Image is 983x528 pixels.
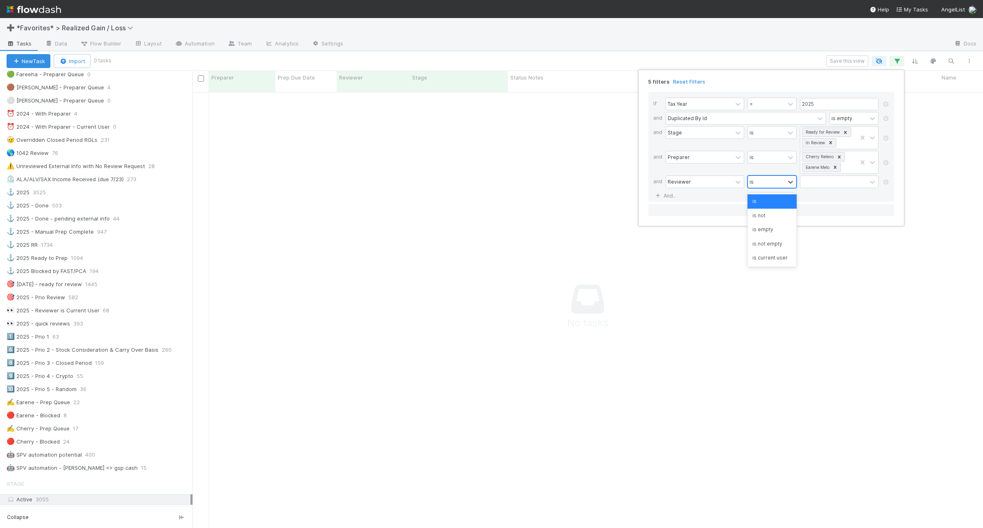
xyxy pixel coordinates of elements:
div: is not empty [747,237,797,251]
div: and [653,126,666,151]
div: is empty [831,114,852,122]
div: is [750,178,754,185]
div: and [653,175,666,190]
div: is [747,194,797,208]
div: and [653,151,666,175]
div: Preparer [668,153,690,161]
div: Reviewer [668,178,691,185]
a: Reset Filters [673,78,705,85]
div: is not [747,209,797,223]
div: In Review [803,139,826,147]
div: Ready for Review [803,128,841,137]
div: If [653,98,666,112]
div: is empty [747,223,797,237]
div: = [750,100,753,107]
div: is [750,129,754,136]
div: and [653,112,666,126]
div: Stage [668,129,682,136]
button: Or if... [648,204,894,216]
a: And.. [653,190,679,202]
span: 5 filters [648,78,670,85]
div: Earene Melo [803,163,831,172]
div: is current user [747,251,797,265]
div: is [750,153,754,161]
div: Cherry Relevo [803,152,835,161]
div: Duplicated By Id [668,114,707,122]
div: Tax Year [668,100,687,107]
